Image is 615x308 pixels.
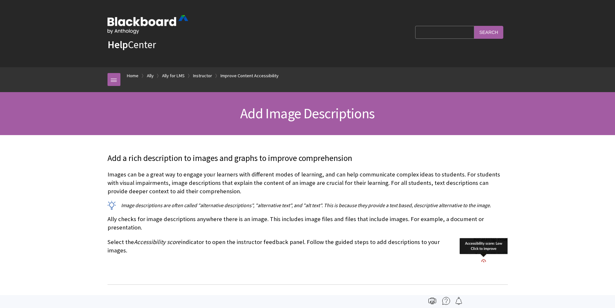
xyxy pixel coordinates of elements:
[220,72,279,80] a: Improve Content Accessibility
[240,104,374,122] span: Add Image Descriptions
[108,215,508,232] p: Ally checks for image descriptions anywhere there is an image. This includes image files and file...
[455,297,463,305] img: Follow this page
[428,297,436,305] img: Print
[108,153,508,164] p: Add a rich description to images and graphs to improve comprehension
[162,72,185,80] a: Ally for LMS
[193,72,212,80] a: Instructor
[108,38,156,51] a: HelpCenter
[442,297,450,305] img: More help
[108,170,508,196] p: Images can be a great way to engage your learners with different modes of learning, and can help ...
[108,15,188,34] img: Blackboard by Anthology
[134,238,180,246] span: Accessibility score
[147,72,154,80] a: Ally
[108,238,508,255] p: Select the indicator to open the instructor feedback panel. Follow the guided steps to add descri...
[108,38,128,51] strong: Help
[108,284,508,306] h2: See where this issue is
[474,26,503,38] input: Search
[108,202,508,209] p: Image descriptions are often called "alternative descriptions", "alternative text", and "alt text...
[127,72,138,80] a: Home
